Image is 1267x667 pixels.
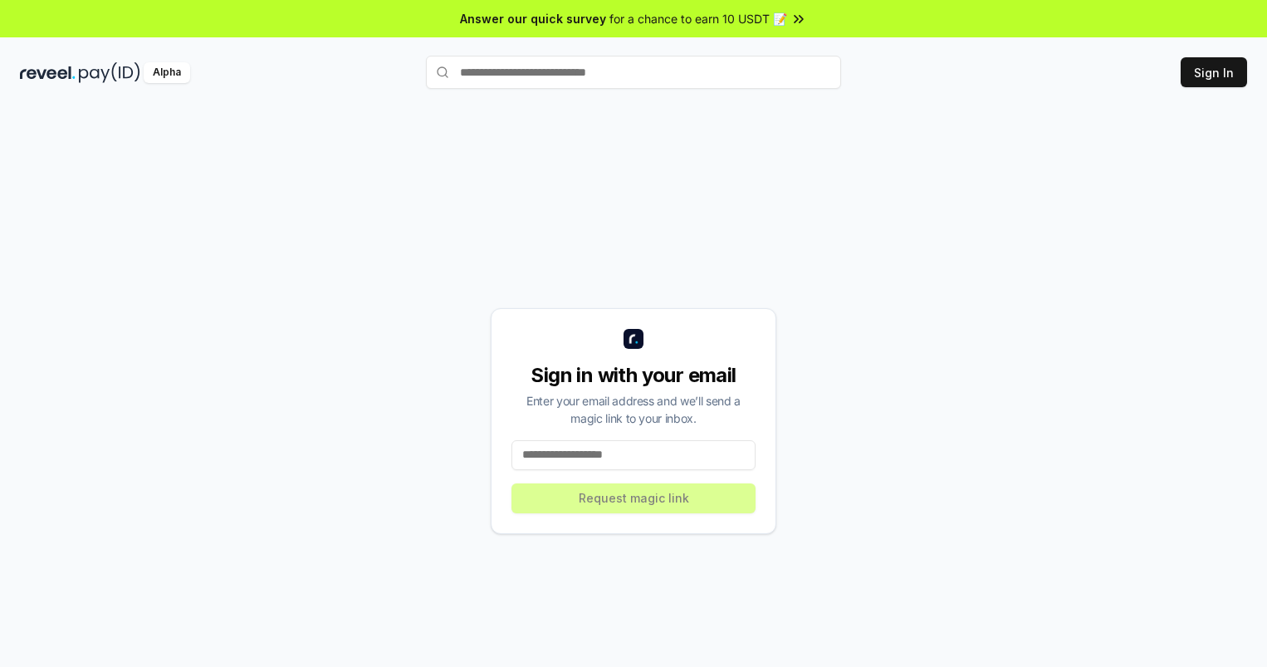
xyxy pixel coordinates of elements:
div: Sign in with your email [511,362,756,389]
img: pay_id [79,62,140,83]
img: reveel_dark [20,62,76,83]
div: Enter your email address and we’ll send a magic link to your inbox. [511,392,756,427]
button: Sign In [1181,57,1247,87]
span: Answer our quick survey [460,10,606,27]
div: Alpha [144,62,190,83]
span: for a chance to earn 10 USDT 📝 [609,10,787,27]
img: logo_small [624,329,643,349]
